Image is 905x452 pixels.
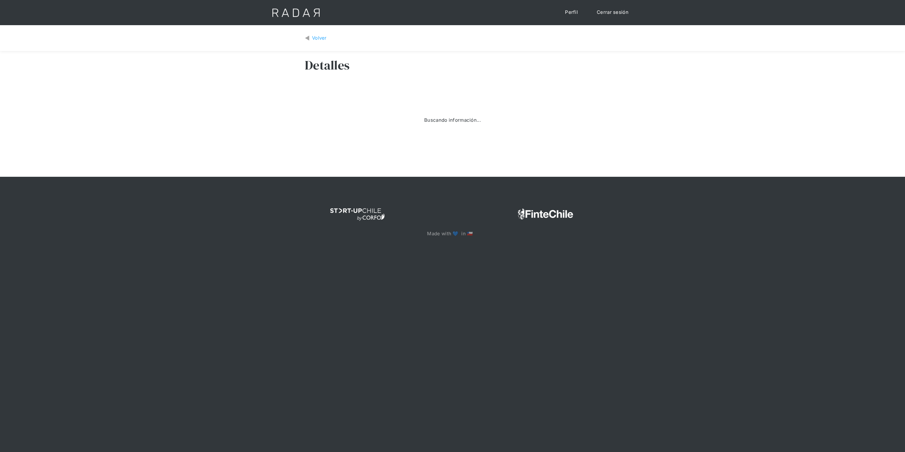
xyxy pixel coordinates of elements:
h3: Detalles [305,57,349,73]
a: Cerrar sesión [590,6,635,19]
p: Made with 💙 in 🇨🇱 [427,230,478,237]
div: Buscando información... [424,117,481,124]
a: Volver [305,35,327,42]
a: Perfil [559,6,584,19]
div: Volver [312,35,327,42]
